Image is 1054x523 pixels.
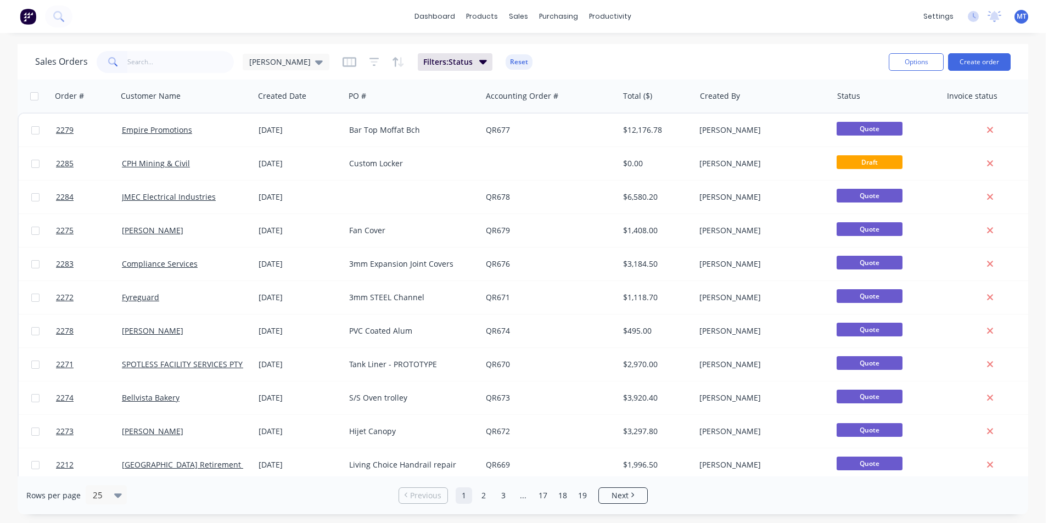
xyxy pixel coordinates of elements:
[623,91,652,102] div: Total ($)
[259,359,340,370] div: [DATE]
[623,392,687,403] div: $3,920.40
[837,457,902,470] span: Quote
[486,125,510,135] a: QR677
[699,225,821,236] div: [PERSON_NAME]
[699,192,821,203] div: [PERSON_NAME]
[486,225,510,235] a: QR679
[259,392,340,403] div: [DATE]
[394,487,652,504] ul: Pagination
[574,487,591,504] a: Page 19
[699,258,821,269] div: [PERSON_NAME]
[121,91,181,102] div: Customer Name
[623,359,687,370] div: $2,970.00
[259,426,340,437] div: [DATE]
[699,325,821,336] div: [PERSON_NAME]
[56,225,74,236] span: 2275
[122,292,159,302] a: Fyreguard
[56,248,122,280] a: 2283
[56,448,122,481] a: 2212
[122,392,180,403] a: Bellvista Bakery
[122,192,216,202] a: JMEC Electrical Industries
[837,256,902,269] span: Quote
[699,359,821,370] div: [PERSON_NAME]
[349,359,471,370] div: Tank Liner - PROTOTYPE
[122,258,198,269] a: Compliance Services
[56,281,122,314] a: 2272
[56,325,74,336] span: 2278
[349,258,471,269] div: 3mm Expansion Joint Covers
[409,8,461,25] a: dashboard
[554,487,571,504] a: Page 18
[837,222,902,236] span: Quote
[56,258,74,269] span: 2283
[623,292,687,303] div: $1,118.70
[837,189,902,203] span: Quote
[486,292,510,302] a: QR671
[122,359,261,369] a: SPOTLESS FACILITY SERVICES PTY. LTD
[534,8,584,25] div: purchasing
[699,392,821,403] div: [PERSON_NAME]
[837,155,902,169] span: Draft
[699,158,821,169] div: [PERSON_NAME]
[486,258,510,269] a: QR676
[349,325,471,336] div: PVC Coated Alum
[410,490,441,501] span: Previous
[56,114,122,147] a: 2279
[837,390,902,403] span: Quote
[349,292,471,303] div: 3mm STEEL Channel
[56,348,122,381] a: 2271
[122,459,267,470] a: [GEOGRAPHIC_DATA] Retirement Village
[837,423,902,437] span: Quote
[259,225,340,236] div: [DATE]
[699,125,821,136] div: [PERSON_NAME]
[623,225,687,236] div: $1,408.00
[122,158,190,168] a: CPH Mining & Civil
[486,426,510,436] a: QR672
[56,192,74,203] span: 2284
[56,359,74,370] span: 2271
[486,459,510,470] a: QR669
[486,392,510,403] a: QR673
[699,292,821,303] div: [PERSON_NAME]
[122,225,183,235] a: [PERSON_NAME]
[259,325,340,336] div: [DATE]
[506,54,532,70] button: Reset
[612,490,629,501] span: Next
[1017,486,1043,512] iframe: Intercom live chat
[837,122,902,136] span: Quote
[399,490,447,501] a: Previous page
[623,426,687,437] div: $3,297.80
[259,125,340,136] div: [DATE]
[837,289,902,303] span: Quote
[349,158,471,169] div: Custom Locker
[259,258,340,269] div: [DATE]
[56,147,122,180] a: 2285
[837,91,860,102] div: Status
[699,426,821,437] div: [PERSON_NAME]
[623,158,687,169] div: $0.00
[418,53,492,71] button: Filters:Status
[56,415,122,448] a: 2273
[259,292,340,303] div: [DATE]
[56,125,74,136] span: 2279
[475,487,492,504] a: Page 2
[623,192,687,203] div: $6,580.20
[837,356,902,370] span: Quote
[423,57,473,68] span: Filters: Status
[55,91,84,102] div: Order #
[947,91,997,102] div: Invoice status
[56,459,74,470] span: 2212
[56,314,122,347] a: 2278
[56,181,122,213] a: 2284
[258,91,306,102] div: Created Date
[349,125,471,136] div: Bar Top Moffat Bch
[503,8,534,25] div: sales
[599,490,647,501] a: Next page
[486,192,510,202] a: QR678
[349,392,471,403] div: S/S Oven trolley
[461,8,503,25] div: products
[623,125,687,136] div: $12,176.78
[122,325,183,336] a: [PERSON_NAME]
[486,325,510,336] a: QR674
[918,8,959,25] div: settings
